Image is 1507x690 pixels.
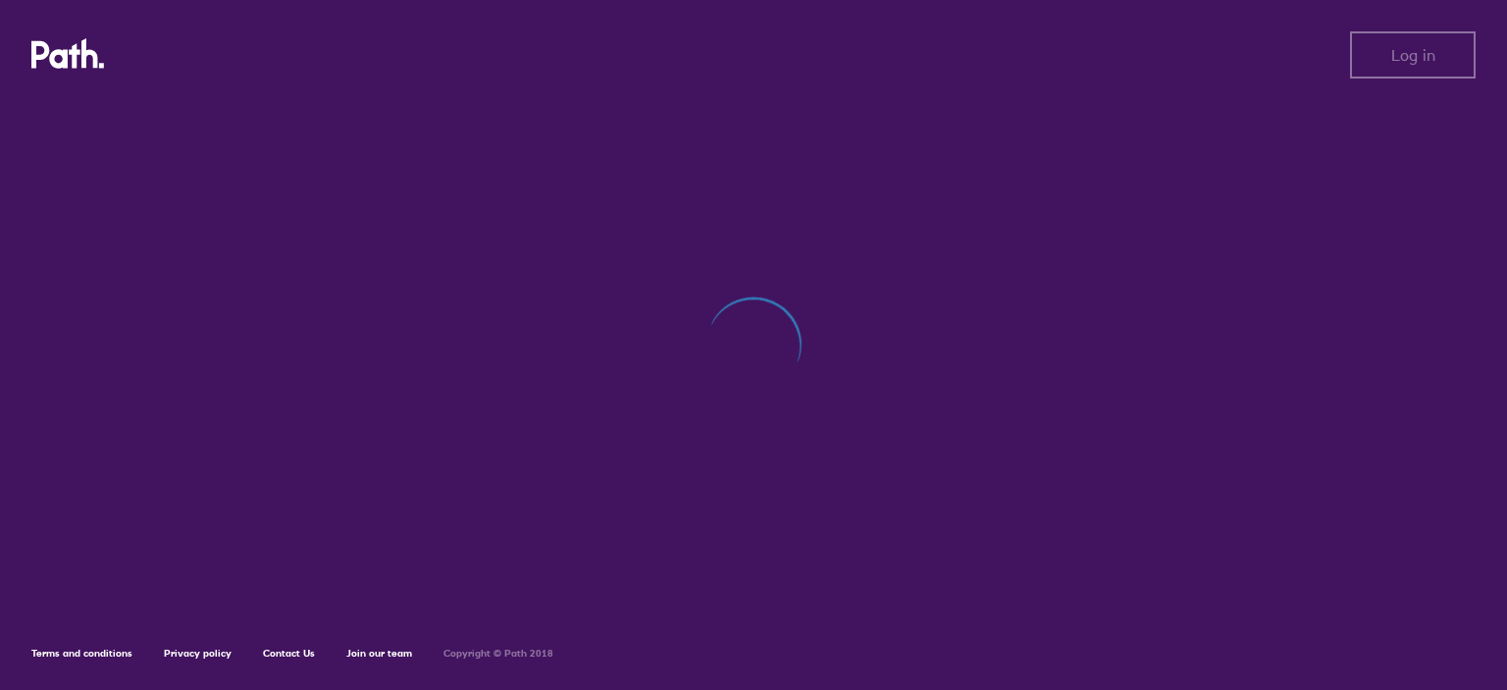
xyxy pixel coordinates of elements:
[346,647,412,660] a: Join our team
[443,648,553,660] h6: Copyright © Path 2018
[1350,31,1476,79] button: Log in
[31,647,132,660] a: Terms and conditions
[263,647,315,660] a: Contact Us
[164,647,232,660] a: Privacy policy
[1391,46,1435,64] span: Log in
